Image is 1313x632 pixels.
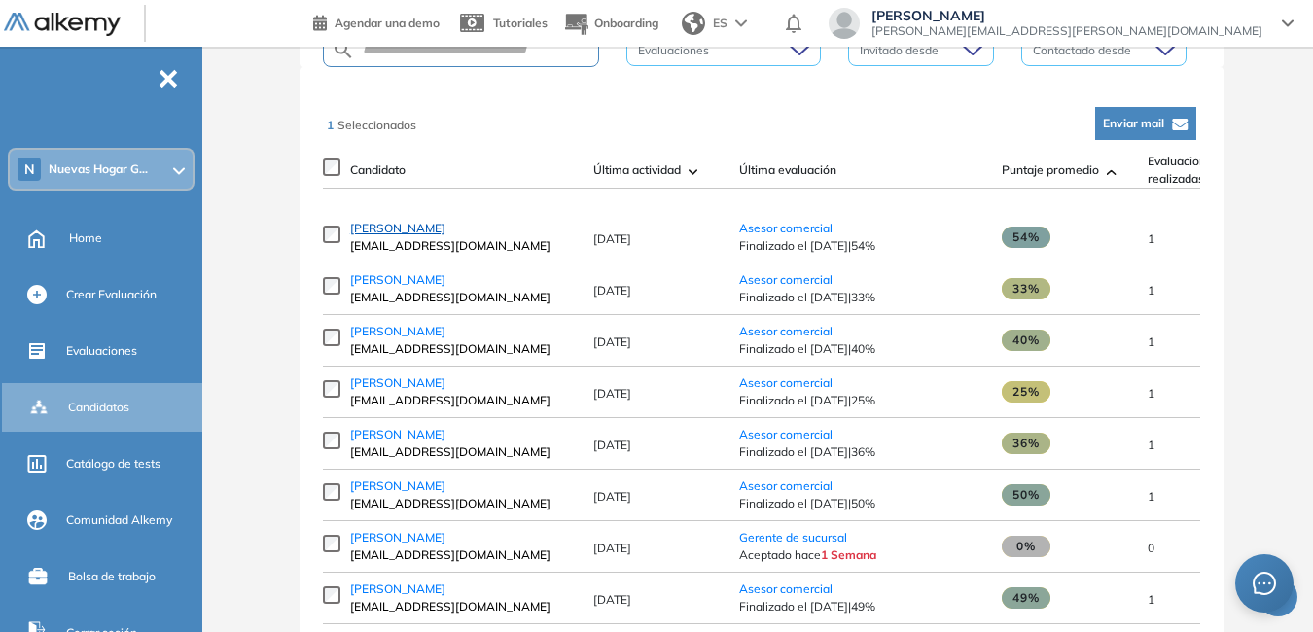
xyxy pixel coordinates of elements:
a: Agendar una demo [313,10,440,33]
span: Catálogo de tests [66,455,160,473]
a: [PERSON_NAME] [350,477,574,495]
span: message [1253,572,1276,595]
span: Agendar una demo [335,16,440,30]
span: 1 [1148,592,1154,607]
span: Seleccionados [337,118,416,132]
span: 49% [1002,587,1050,609]
button: Enviar mail [1095,107,1196,140]
span: [PERSON_NAME] [871,8,1262,23]
span: 1 [1148,231,1154,246]
span: 1 [1148,386,1154,401]
span: Finalizado el [DATE] | 40% [739,340,982,358]
a: Asesor comercial [739,478,833,493]
span: Evaluaciones realizadas [1148,153,1257,188]
span: [DATE] [593,231,631,246]
a: [PERSON_NAME] [350,220,574,237]
span: [PERSON_NAME] [350,221,445,235]
span: [EMAIL_ADDRESS][DOMAIN_NAME] [350,289,574,306]
span: [PERSON_NAME] [350,478,445,493]
span: Finalizado el [DATE] | 54% [739,237,982,255]
span: [DATE] [593,592,631,607]
span: [EMAIL_ADDRESS][DOMAIN_NAME] [350,598,574,615]
span: Finalizado el [DATE] | 49% [739,598,982,615]
img: [missing "en.ARROW_ALT" translation] [689,169,698,175]
img: Logo [4,13,121,37]
span: [EMAIL_ADDRESS][DOMAIN_NAME] [350,392,574,409]
span: 54% [1002,227,1050,248]
a: Asesor comercial [739,324,833,338]
a: Asesor comercial [739,427,833,441]
span: [PERSON_NAME] [350,427,445,441]
span: [DATE] [593,438,631,452]
a: [PERSON_NAME] [350,426,574,443]
span: Nuevas Hogar G... [49,161,148,177]
img: SEARCH_ALT [332,38,355,62]
span: 1 [1148,438,1154,452]
span: Enviar mail [1103,116,1164,130]
span: Candidato [350,161,406,179]
span: 33% [1002,278,1050,299]
span: [DATE] [593,386,631,401]
span: [DATE] [593,334,631,349]
a: [PERSON_NAME] [350,374,574,392]
a: Asesor comercial [739,272,833,287]
span: ES [713,15,727,32]
span: Puntaje promedio [1002,161,1099,179]
span: Asesor comercial [739,581,833,596]
img: [missing "en.ARROW_ALT" translation] [1107,169,1117,175]
span: 36% [1002,433,1050,454]
span: Comunidad Alkemy [66,511,172,529]
span: [EMAIL_ADDRESS][DOMAIN_NAME] [350,340,574,358]
span: [PERSON_NAME] [350,272,445,287]
a: Asesor comercial [739,375,833,390]
span: [EMAIL_ADDRESS][DOMAIN_NAME] [350,546,574,564]
span: 0 [1148,541,1154,555]
span: 1 [1148,283,1154,298]
span: [DATE] [593,283,631,298]
span: 0% [1002,536,1050,557]
span: [PERSON_NAME] [350,530,445,544]
span: [PERSON_NAME][EMAIL_ADDRESS][PERSON_NAME][DOMAIN_NAME] [871,23,1262,39]
span: Aceptado hace [739,546,982,564]
a: [PERSON_NAME] [350,271,574,289]
span: Finalizado el [DATE] | 25% [739,392,982,409]
span: [EMAIL_ADDRESS][DOMAIN_NAME] [350,443,574,461]
span: [DATE] [593,541,631,555]
span: 40% [1002,330,1050,351]
span: Crear Evaluación [66,286,157,303]
span: Finalizado el [DATE] | 50% [739,495,982,512]
span: [EMAIL_ADDRESS][DOMAIN_NAME] [350,495,574,512]
a: [PERSON_NAME] [350,323,574,340]
img: world [682,12,705,35]
span: [PERSON_NAME] [350,324,445,338]
img: arrow [735,19,747,27]
span: N [24,161,35,177]
span: Bolsa de trabajo [68,568,156,585]
a: Gerente de sucursal [739,530,847,544]
span: Última actividad [593,161,681,179]
a: [PERSON_NAME] [350,529,574,546]
span: Candidatos [68,399,129,416]
span: Finalizado el [DATE] | 33% [739,289,982,306]
span: 1 [1148,334,1154,349]
a: [PERSON_NAME] [350,580,574,598]
span: [EMAIL_ADDRESS][DOMAIN_NAME] [350,237,574,255]
span: [PERSON_NAME] [350,581,445,596]
span: Tutoriales [493,16,548,30]
span: Finalizado el [DATE] | 36% [739,443,982,461]
span: 25% [1002,381,1050,403]
a: Asesor comercial [739,221,833,235]
button: Onboarding [563,3,658,45]
span: Evaluaciones [66,342,137,360]
span: Última evaluación [739,161,836,179]
span: 1 Semana [821,547,876,562]
span: 1 [1148,489,1154,504]
span: [DATE] [593,489,631,504]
